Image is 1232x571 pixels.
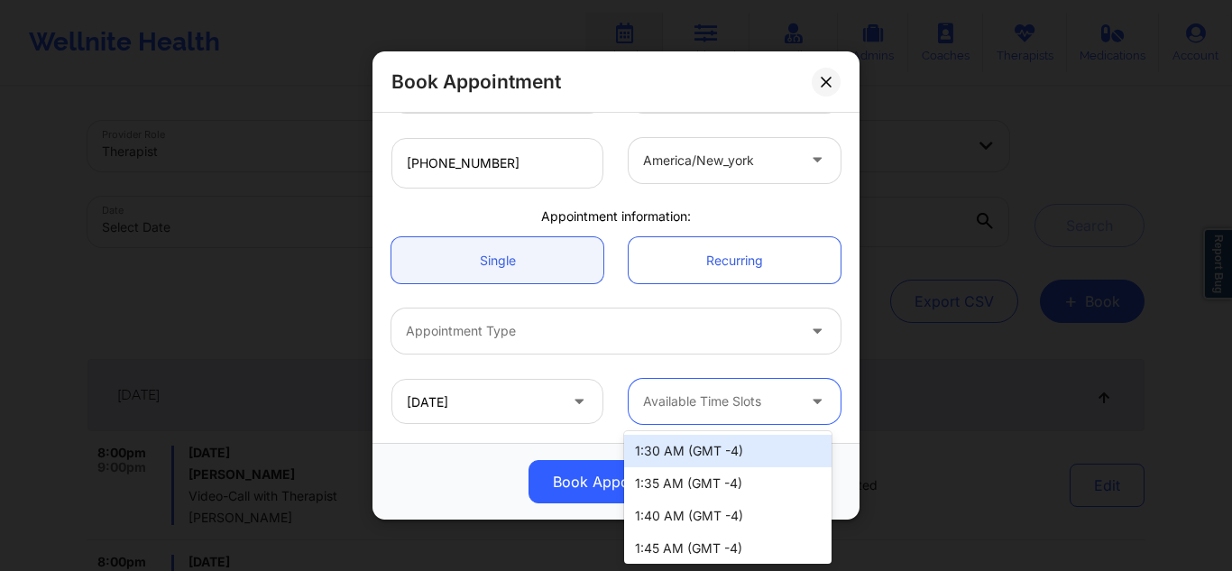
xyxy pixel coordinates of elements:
[391,137,603,188] input: Patient's Phone Number
[379,207,853,225] div: Appointment information:
[391,69,561,94] h2: Book Appointment
[629,237,841,283] a: Recurring
[624,532,832,565] div: 1:45 AM (GMT -4)
[391,237,603,283] a: Single
[391,379,603,424] input: MM/DD/YYYY
[643,137,795,182] div: america/new_york
[529,460,703,503] button: Book Appointment
[624,467,832,500] div: 1:35 AM (GMT -4)
[624,435,832,467] div: 1:30 AM (GMT -4)
[624,500,832,532] div: 1:40 AM (GMT -4)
